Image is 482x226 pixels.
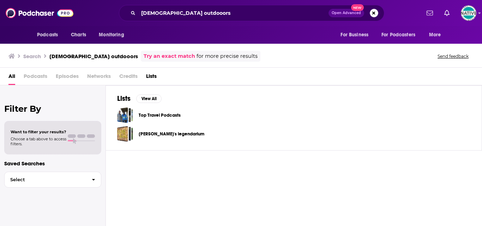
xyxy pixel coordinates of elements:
p: Saved Searches [4,160,101,167]
span: Choose a tab above to access filters. [11,136,66,146]
span: Episodes [56,71,79,85]
input: Search podcasts, credits, & more... [138,7,329,19]
h2: Lists [117,94,131,103]
button: Open AdvancedNew [329,9,364,17]
span: Want to filter your results? [11,129,66,134]
a: ListsView All [117,94,162,103]
span: Podcasts [24,71,47,85]
a: Lists [146,71,157,85]
img: User Profile [461,5,476,21]
h2: Filter By [4,104,101,114]
span: Podcasts [37,30,58,40]
a: [PERSON_NAME]'s legendarium [139,130,204,138]
span: Credits [119,71,138,85]
span: Charts [71,30,86,40]
button: open menu [94,28,133,42]
span: Open Advanced [332,11,361,15]
span: More [429,30,441,40]
button: open menu [32,28,67,42]
span: Monitoring [99,30,124,40]
a: Show notifications dropdown [441,7,452,19]
span: for more precise results [197,52,258,60]
a: Charts [66,28,90,42]
span: Networks [87,71,111,85]
a: Show notifications dropdown [424,7,436,19]
span: Logged in as truenativemedia [461,5,476,21]
a: All [8,71,15,85]
a: Tolkien's legendarium [117,126,133,142]
span: Select [5,177,86,182]
button: Send feedback [435,53,471,59]
h3: [DEMOGRAPHIC_DATA] outdooors [49,53,138,60]
img: Podchaser - Follow, Share and Rate Podcasts [6,6,73,20]
span: For Business [341,30,368,40]
button: Show profile menu [461,5,476,21]
a: Top Travel Podcasts [139,111,181,119]
button: View All [136,94,162,103]
span: New [351,4,364,11]
button: open menu [377,28,426,42]
a: Try an exact match [144,52,195,60]
button: open menu [336,28,377,42]
span: For Podcasters [381,30,415,40]
button: open menu [424,28,450,42]
div: Search podcasts, credits, & more... [119,5,384,21]
h3: Search [23,53,41,60]
a: Top Travel Podcasts [117,107,133,123]
button: Select [4,172,101,188]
